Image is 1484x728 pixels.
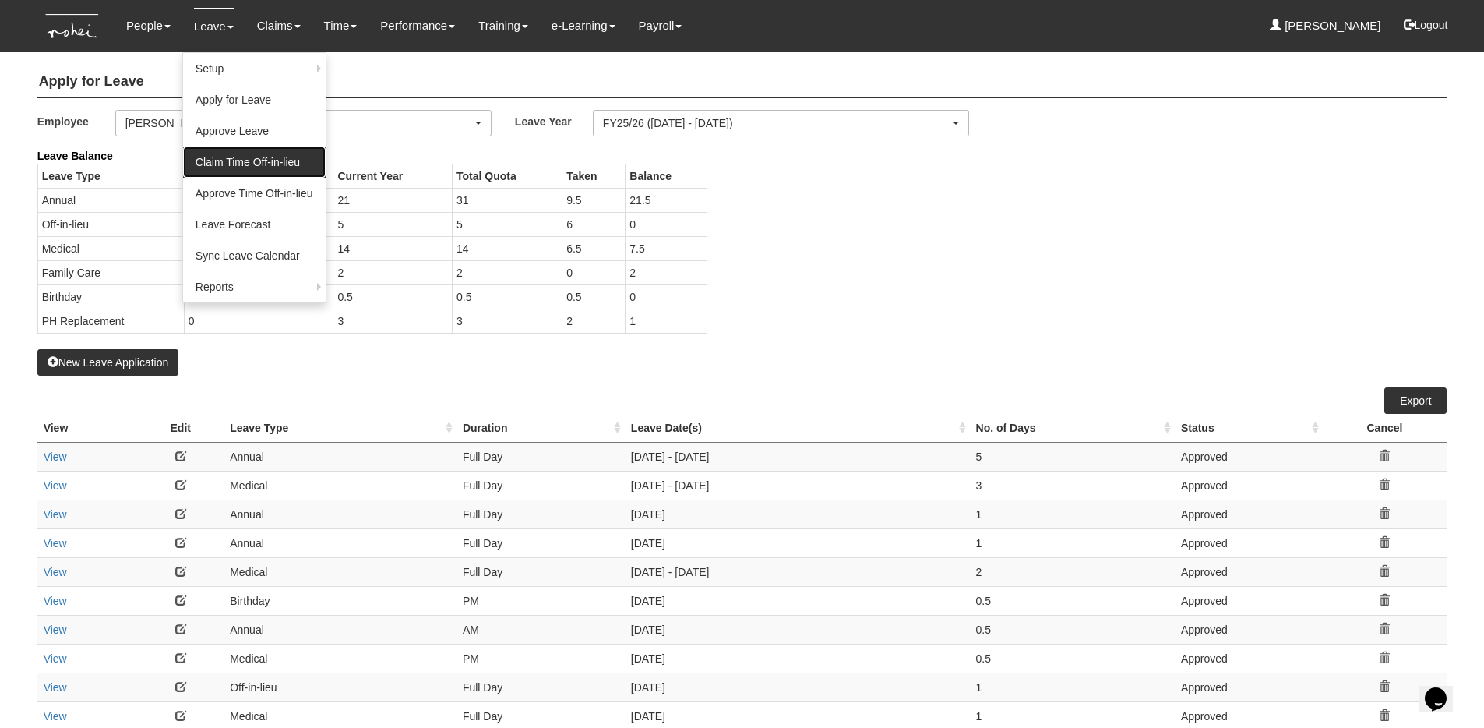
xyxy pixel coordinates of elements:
th: Leave Type : activate to sort column ascending [224,414,456,443]
td: Approved [1175,673,1323,701]
td: [DATE] [625,500,970,528]
td: Birthday [224,586,456,615]
a: Approve Leave [183,115,326,147]
td: Approved [1175,500,1323,528]
td: 14 [452,236,562,260]
th: View [37,414,138,443]
label: Employee [37,110,115,133]
td: 1 [970,528,1175,557]
button: New Leave Application [37,349,179,376]
a: Time [324,8,358,44]
td: 21.5 [626,188,707,212]
th: Total Quota [452,164,562,188]
a: Leave [194,8,234,44]
th: Leave Date(s) : activate to sort column ascending [625,414,970,443]
td: 7.5 [626,236,707,260]
td: 6 [562,212,626,236]
td: 2 [452,260,562,284]
td: 0.5 [452,284,562,309]
td: Annual [224,615,456,644]
td: 5 [970,442,1175,471]
td: [DATE] [625,528,970,557]
td: 0.5 [333,284,453,309]
a: Reports [183,271,326,302]
td: 1 [970,500,1175,528]
td: Approved [1175,644,1323,673]
th: Current Year [333,164,453,188]
a: View [44,537,67,550]
a: Setup [183,53,326,84]
td: 2 [970,557,1175,586]
td: 3 [333,309,453,333]
a: Approve Time Off-in-lieu [183,178,326,209]
a: View [44,508,67,521]
a: View [44,451,67,463]
td: Approved [1175,528,1323,557]
td: Family Care [37,260,184,284]
td: Medical [37,236,184,260]
td: Full Day [456,528,625,557]
td: 21 [333,188,453,212]
a: View [44,566,67,578]
td: Annual [224,442,456,471]
td: 0 [562,260,626,284]
a: Performance [380,8,455,44]
th: Status : activate to sort column ascending [1175,414,1323,443]
td: Approved [1175,442,1323,471]
td: 6.5 [562,236,626,260]
td: [DATE] [625,586,970,615]
th: Cancel [1323,414,1447,443]
th: Taken [562,164,626,188]
td: Approved [1175,615,1323,644]
a: View [44,595,67,607]
td: 31 [452,188,562,212]
th: Balance [626,164,707,188]
a: Export [1384,387,1447,414]
td: [DATE] - [DATE] [625,471,970,500]
a: Payroll [639,8,682,44]
td: 9.5 [562,188,626,212]
a: e-Learning [552,8,615,44]
td: [DATE] [625,615,970,644]
a: [PERSON_NAME] [1270,8,1381,44]
td: Off-in-lieu [224,673,456,701]
label: Leave Year [515,110,593,133]
td: AM [456,615,625,644]
td: 0 [626,212,707,236]
td: 2 [562,309,626,333]
td: PH Replacement [37,309,184,333]
td: PM [456,644,625,673]
td: Annual [37,188,184,212]
td: Annual [224,500,456,528]
button: FY25/26 ([DATE] - [DATE]) [593,110,969,136]
td: 5 [452,212,562,236]
a: View [44,652,67,665]
td: Approved [1175,586,1323,615]
td: 0.5 [562,284,626,309]
td: 2 [626,260,707,284]
td: 3 [970,471,1175,500]
a: Claim Time Off-in-lieu [183,147,326,178]
a: Training [478,8,528,44]
td: Full Day [456,442,625,471]
td: Medical [224,644,456,673]
td: Full Day [456,673,625,701]
th: Leave Type [37,164,184,188]
a: View [44,479,67,492]
a: Apply for Leave [183,84,326,115]
a: Leave Forecast [183,209,326,240]
th: Edit [137,414,224,443]
th: Duration : activate to sort column ascending [456,414,625,443]
th: No. of Days : activate to sort column ascending [970,414,1175,443]
td: Off-in-lieu [37,212,184,236]
button: [PERSON_NAME] [115,110,492,136]
a: View [44,624,67,636]
a: View [44,681,67,694]
div: FY25/26 ([DATE] - [DATE]) [603,115,950,131]
td: 0.5 [970,586,1175,615]
td: 1 [970,673,1175,701]
button: Logout [1393,6,1459,44]
td: Full Day [456,471,625,500]
b: Leave Balance [37,150,113,162]
td: Birthday [37,284,184,309]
